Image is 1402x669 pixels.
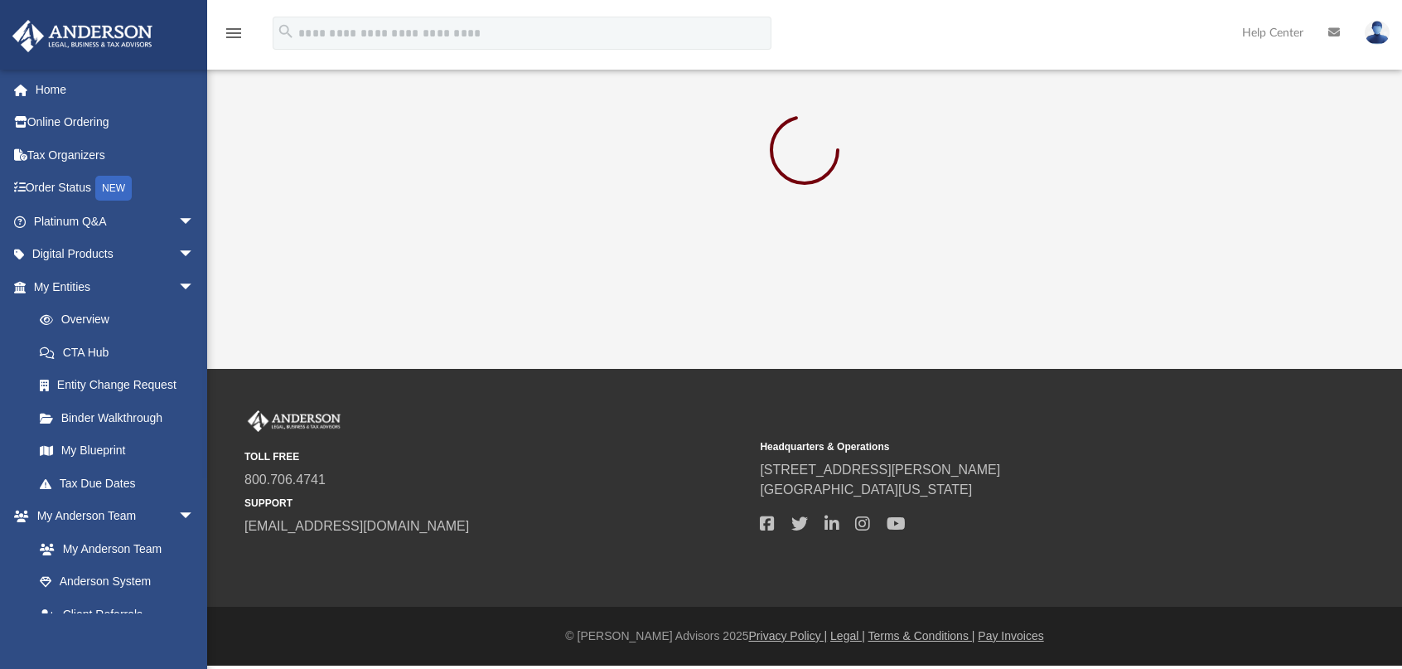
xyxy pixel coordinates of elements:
a: Anderson System [23,565,211,599]
span: arrow_drop_down [178,270,211,304]
a: My Entitiesarrow_drop_down [12,270,220,303]
a: Order StatusNEW [12,172,220,206]
a: Tax Organizers [12,138,220,172]
a: Privacy Policy | [749,629,828,642]
small: SUPPORT [244,496,748,511]
img: Anderson Advisors Platinum Portal [244,410,344,432]
a: Digital Productsarrow_drop_down [12,238,220,271]
small: Headquarters & Operations [760,439,1264,454]
a: Home [12,73,220,106]
a: CTA Hub [23,336,220,369]
div: NEW [95,176,132,201]
span: arrow_drop_down [178,500,211,534]
a: Overview [23,303,220,337]
a: Tax Due Dates [23,467,220,500]
a: My Anderson Teamarrow_drop_down [12,500,211,533]
a: menu [224,32,244,43]
a: Client Referrals [23,598,211,631]
i: search [277,22,295,41]
a: My Blueprint [23,434,211,468]
a: My Anderson Team [23,532,203,565]
a: [STREET_ADDRESS][PERSON_NAME] [760,463,1000,477]
i: menu [224,23,244,43]
small: TOLL FREE [244,449,748,464]
a: Platinum Q&Aarrow_drop_down [12,205,220,238]
span: arrow_drop_down [178,205,211,239]
span: arrow_drop_down [178,238,211,272]
a: Entity Change Request [23,369,220,402]
a: Online Ordering [12,106,220,139]
a: Terms & Conditions | [868,629,975,642]
img: User Pic [1365,21,1390,45]
a: Legal | [830,629,865,642]
a: 800.706.4741 [244,473,326,487]
img: Anderson Advisors Platinum Portal [7,20,157,52]
a: [EMAIL_ADDRESS][DOMAIN_NAME] [244,519,469,533]
a: Pay Invoices [978,629,1043,642]
a: [GEOGRAPHIC_DATA][US_STATE] [760,482,972,497]
a: Binder Walkthrough [23,401,220,434]
div: © [PERSON_NAME] Advisors 2025 [207,628,1402,645]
